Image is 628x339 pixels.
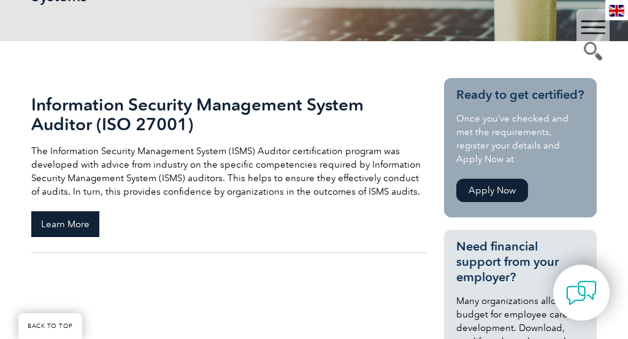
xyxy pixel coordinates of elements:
p: The Information Security Management System (ISMS) Auditor certification program was developed wit... [31,144,427,198]
p: Once you’ve checked and met the requirements, register your details and Apply Now at [456,112,584,166]
h3: Need financial support from your employer? [456,239,584,285]
img: en [609,5,624,17]
h3: Ready to get certified? [456,87,584,103]
img: contact-chat.png [566,278,597,308]
h2: Information Security Management System Auditor (ISO 27001) [31,95,427,134]
a: BACK TO TOP [18,313,82,339]
a: Apply Now [456,179,528,202]
a: Information Security Management System Auditor (ISO 27001) The Information Security Management Sy... [31,78,427,253]
span: Learn More [31,211,99,237]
